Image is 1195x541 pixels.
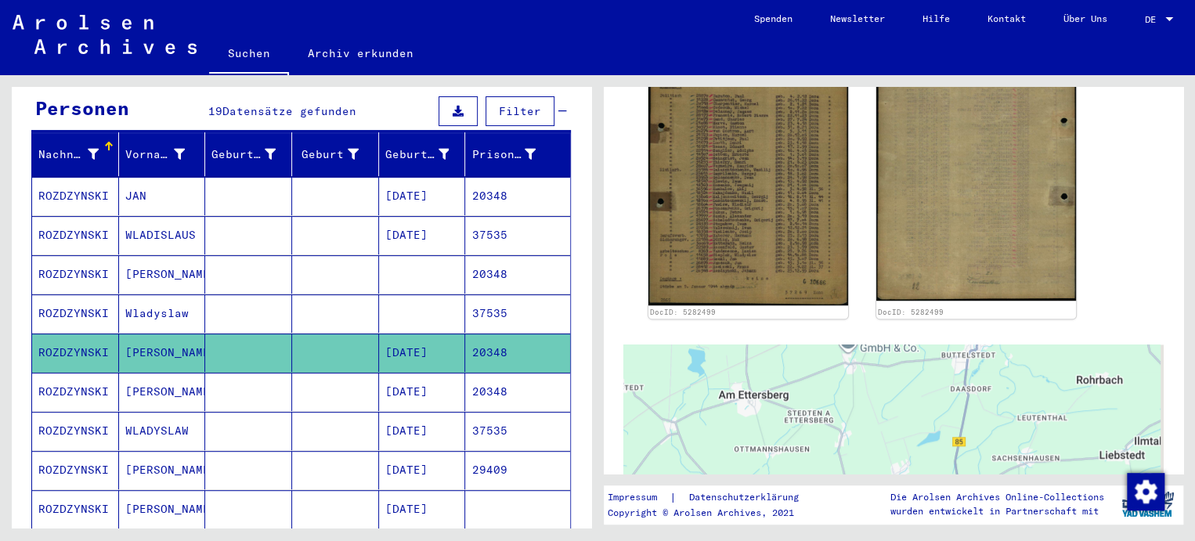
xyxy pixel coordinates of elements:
span: Filter [499,104,541,118]
span: Datensätze gefunden [222,104,356,118]
a: Suchen [209,34,289,75]
div: Vorname [125,146,186,163]
a: Impressum [607,489,669,506]
img: Zustimmung ändern [1127,473,1164,510]
div: Geburt‏ [298,142,378,167]
mat-header-cell: Geburtsname [205,132,292,176]
span: DE [1145,14,1162,25]
img: 001.jpg [648,25,848,305]
div: Vorname [125,142,205,167]
p: Die Arolsen Archives Online-Collections [890,490,1104,504]
div: Personen [35,94,129,122]
mat-cell: 29409 [465,451,570,489]
mat-cell: [DATE] [379,490,466,528]
mat-cell: [DATE] [379,412,466,450]
p: wurden entwickelt in Partnerschaft mit [890,504,1104,518]
mat-cell: 20348 [465,334,570,372]
mat-cell: 20348 [465,373,570,411]
mat-header-cell: Prisoner # [465,132,570,176]
div: Zustimmung ändern [1126,472,1164,510]
mat-cell: ROZDZYNSKI [32,412,119,450]
mat-cell: [DATE] [379,177,466,215]
mat-cell: ROZDZYNSKI [32,216,119,254]
mat-cell: [DATE] [379,334,466,372]
mat-cell: 37535 [465,294,570,333]
mat-cell: Wladyslaw [119,294,206,333]
mat-header-cell: Vorname [119,132,206,176]
mat-cell: ROZDZYNSKI [32,451,119,489]
mat-cell: WLADISLAUS [119,216,206,254]
mat-cell: ROZDZYNSKI [32,294,119,333]
mat-header-cell: Nachname [32,132,119,176]
a: DocID: 5282499 [650,308,716,316]
mat-cell: 20348 [465,255,570,294]
a: Archiv erkunden [289,34,432,72]
div: | [607,489,817,506]
button: Filter [486,96,554,126]
div: Geburtsdatum [385,142,469,167]
mat-cell: 37535 [465,216,570,254]
a: DocID: 5282499 [878,308,944,316]
div: Prisoner # [471,146,536,163]
mat-cell: [PERSON_NAME] [119,451,206,489]
mat-cell: 37535 [465,412,570,450]
mat-cell: WLADYSLAW [119,412,206,450]
mat-cell: [PERSON_NAME] [119,490,206,528]
mat-header-cell: Geburt‏ [292,132,379,176]
div: Geburt‏ [298,146,359,163]
mat-cell: [PERSON_NAME] [119,255,206,294]
mat-cell: [PERSON_NAME] [119,373,206,411]
div: Geburtsname [211,146,276,163]
img: Arolsen_neg.svg [13,15,197,54]
mat-cell: ROZDZYNSKI [32,490,119,528]
div: Nachname [38,142,118,167]
div: Geburtsdatum [385,146,449,163]
div: Prisoner # [471,142,555,167]
mat-cell: [DATE] [379,373,466,411]
mat-cell: [DATE] [379,216,466,254]
mat-cell: [DATE] [379,451,466,489]
mat-cell: JAN [119,177,206,215]
mat-cell: [PERSON_NAME] [119,334,206,372]
img: 002.jpg [876,25,1076,300]
a: Datenschutzerklärung [676,489,817,506]
mat-cell: ROZDZYNSKI [32,255,119,294]
img: yv_logo.png [1118,485,1177,524]
mat-cell: ROZDZYNSKI [32,177,119,215]
div: Nachname [38,146,99,163]
div: Geburtsname [211,142,295,167]
mat-cell: ROZDZYNSKI [32,373,119,411]
mat-header-cell: Geburtsdatum [379,132,466,176]
mat-cell: ROZDZYNSKI [32,334,119,372]
mat-cell: 20348 [465,177,570,215]
p: Copyright © Arolsen Archives, 2021 [607,506,817,520]
span: 19 [208,104,222,118]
